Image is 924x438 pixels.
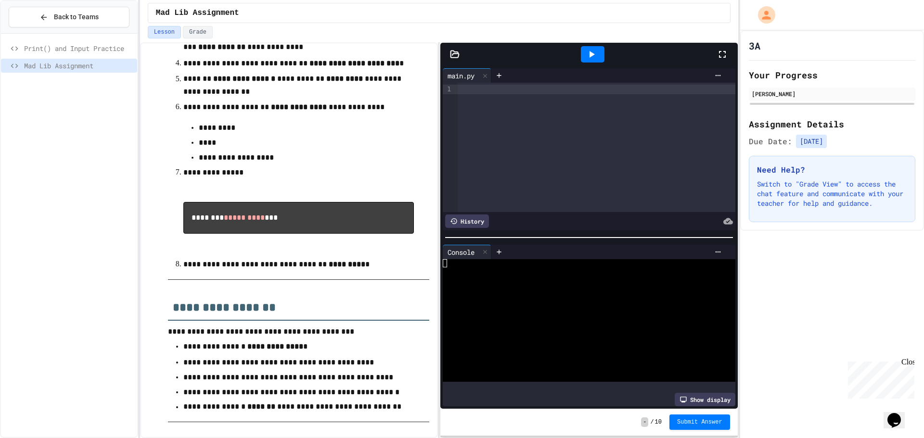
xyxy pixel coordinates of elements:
[4,4,66,61] div: Chat with us now!Close
[443,247,479,257] div: Console
[757,164,907,175] h3: Need Help?
[757,179,907,208] p: Switch to "Grade View" to access the chat feature and communicate with your teacher for help and ...
[445,214,489,228] div: History
[443,71,479,81] div: main.py
[675,393,735,406] div: Show display
[749,117,915,131] h2: Assignment Details
[748,4,778,26] div: My Account
[749,68,915,82] h2: Your Progress
[443,245,491,259] div: Console
[443,85,452,94] div: 1
[677,418,722,426] span: Submit Answer
[669,414,730,430] button: Submit Answer
[752,89,912,98] div: [PERSON_NAME]
[655,418,662,426] span: 10
[650,418,654,426] span: /
[749,136,792,147] span: Due Date:
[183,26,213,38] button: Grade
[796,135,827,148] span: [DATE]
[24,43,133,53] span: Print() and Input Practice
[443,68,491,83] div: main.py
[749,39,760,52] h1: 3A
[884,400,914,428] iframe: chat widget
[844,358,914,399] iframe: chat widget
[9,7,129,27] button: Back to Teams
[24,61,133,71] span: Mad Lib Assignment
[641,417,648,427] span: -
[148,26,181,38] button: Lesson
[54,12,99,22] span: Back to Teams
[156,7,239,19] span: Mad Lib Assignment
